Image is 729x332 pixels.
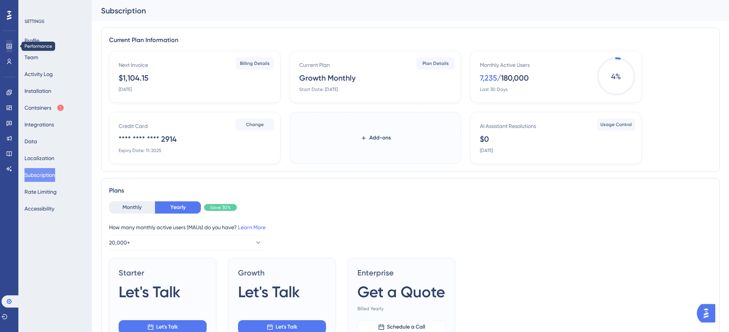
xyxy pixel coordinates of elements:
button: 20,000+ [109,235,262,250]
div: Growth Monthly [299,73,356,83]
a: Learn More [238,224,266,230]
span: Let's Talk [238,281,300,303]
div: Next Invoice [119,60,148,70]
div: [DATE] [480,147,493,154]
button: Containers [24,101,64,115]
button: Billing Details [236,57,274,70]
div: Monthly Active Users [480,60,530,70]
span: Enterprise [357,267,445,278]
div: Subscription [101,5,701,16]
button: Accessibility [24,202,54,215]
div: Plans [109,186,712,195]
div: Expiry Date: 11/2025 [119,147,161,154]
span: Let's Talk [119,281,181,303]
div: AI Assistant Resolutions [480,121,536,131]
span: Plan Details [422,60,449,66]
button: Change [236,118,274,131]
iframe: UserGuiding AI Assistant Launcher [697,302,720,325]
div: 7,235 [480,73,497,83]
span: 20,000+ [109,238,130,247]
button: Profile [24,34,39,47]
span: Usage Control [600,121,632,128]
div: How many monthly active users (MAUs) do you have? [109,223,712,232]
span: Change [246,121,264,128]
div: / 180,000 [497,73,529,83]
button: Data [24,134,37,148]
div: $1,104.15 [119,73,148,83]
div: [DATE] [119,86,132,92]
span: Billed Yearly [357,306,445,312]
span: Schedule a Call [387,322,425,332]
button: Rate Limiting [24,185,57,199]
div: Current Plan [299,60,330,70]
span: Billing Details [240,60,270,66]
div: $0 [480,134,489,144]
button: Activity Log [24,67,53,81]
button: Add-ons [348,131,403,145]
button: Monthly [109,201,155,214]
span: Let's Talk [276,322,297,332]
span: Get a Quote [357,281,445,303]
div: Credit Card [119,121,148,131]
div: Last 30 Days [480,86,507,92]
button: Localization [24,151,54,165]
span: Save 30% [210,204,231,211]
div: Current Plan Information [109,36,712,45]
button: Installation [24,84,51,98]
div: Start Date: [DATE] [299,86,338,92]
button: Team [24,50,38,64]
span: Add-ons [369,133,391,143]
span: Growth [238,267,326,278]
button: Plan Details [416,57,455,70]
button: Usage Control [597,118,635,131]
span: Let's Talk [156,322,178,332]
span: Starter [119,267,207,278]
button: Subscription [24,168,55,182]
button: Integrations [24,118,54,131]
div: SETTINGS [24,18,86,24]
button: Yearly [155,201,201,214]
span: 4 % [597,57,635,96]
